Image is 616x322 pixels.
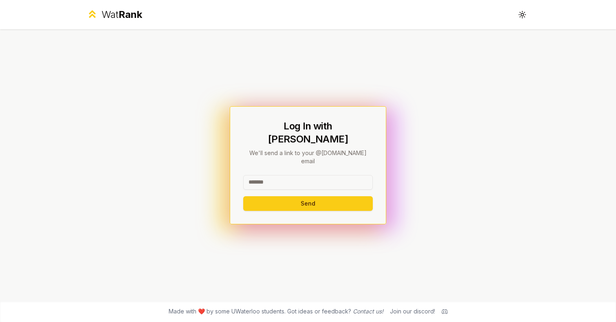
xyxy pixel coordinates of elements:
[119,9,142,20] span: Rank
[101,8,142,21] div: Wat
[243,120,373,146] h1: Log In with [PERSON_NAME]
[86,8,142,21] a: WatRank
[353,308,383,315] a: Contact us!
[390,307,435,315] div: Join our discord!
[243,196,373,211] button: Send
[243,149,373,165] p: We'll send a link to your @[DOMAIN_NAME] email
[169,307,383,315] span: Made with ❤️ by some UWaterloo students. Got ideas or feedback?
